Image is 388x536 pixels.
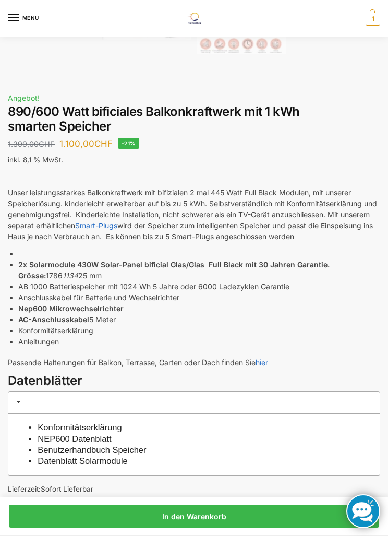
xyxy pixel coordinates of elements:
button: Menu [8,10,39,26]
p: Passende Halterungen für Balkon, Terrasse, Garten oder Dach finden Sie [8,357,380,368]
span: -21% [118,138,139,149]
bdi: 1.399,00 [8,139,55,148]
span: 1786 25 mm [46,271,102,280]
bdi: 1.100,00 [59,138,113,149]
a: Datenblatt Solarmodule [38,456,127,465]
li: Konformitätserklärung [18,325,380,336]
a: hier [256,358,268,367]
span: Lieferzeit: [8,485,93,493]
a: Smart-Plugs [75,221,117,230]
li: Anschlusskabel für Batterie und Wechselrichter [18,292,380,303]
span: Sofort Lieferbar [41,485,93,493]
em: 1134 [63,271,78,280]
a: In den Warenkorb [9,505,379,528]
span: 1 [366,11,380,26]
h1: 890/600 Watt bificiales Balkonkraftwerk mit 1 kWh smarten Speicher [8,104,380,135]
span: CHF [39,139,55,148]
a: Benutzerhandbuch Speicher [38,445,146,455]
img: Solaranlagen, Speicheranlagen und Energiesparprodukte [181,13,206,24]
strong: 2x Solarmodule 430W Solar-Panel bificial Glas/Glas Full Black mit 30 Jahren Garantie. Grösse: [18,260,330,280]
li: Anleitungen [18,336,380,347]
li: AB 1000 Batteriespeicher mit 1024 Wh 5 Jahre oder 6000 Ladezyklen Garantie [18,281,380,292]
strong: AC-Anschlusskabel [18,315,89,324]
p: Unser leistungsstarkes Balkonkraftwerk mit bifizialen 2 mal 445 Watt Full Black Modulen, mit unse... [8,187,380,242]
span: Angebot! [8,94,40,102]
a: NEP600 Datenblatt [38,434,111,444]
strong: Nep600 Mikrowechselrichter [18,304,124,313]
span: inkl. 8,1 % MwSt. [8,156,63,164]
nav: Cart contents [363,11,380,26]
li: 5 Meter [18,314,380,325]
h3: Datenblätter [8,372,380,390]
a: Konformitätserklärung [38,423,122,432]
span: CHF [94,138,113,149]
a: 1 [363,11,380,26]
